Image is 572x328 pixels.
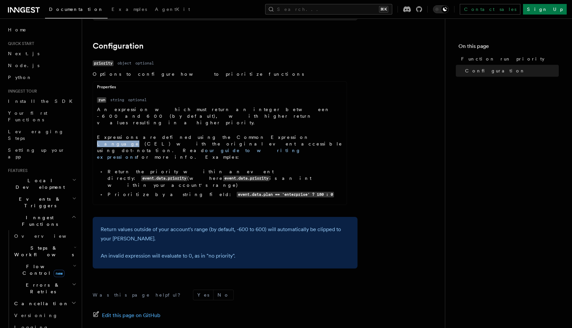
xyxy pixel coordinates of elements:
a: Your first Functions [5,107,78,126]
dd: string [110,97,124,102]
span: new [54,270,65,277]
span: Overview [14,233,82,239]
a: Examples [108,2,151,18]
a: Contact sales [460,4,520,15]
p: Return values outside of your account's range (by default, -600 to 600) will automatically be cli... [101,225,350,243]
span: Your first Functions [8,110,47,122]
span: Local Development [5,177,72,190]
a: Install the SDK [5,95,78,107]
div: Properties [93,84,347,93]
span: Configuration [465,67,525,74]
code: priority [93,61,114,66]
p: Expressions are defined using the Common Expression Language (CEL) with the original event access... [97,134,343,160]
span: Versioning [14,313,58,318]
span: Home [8,26,26,33]
a: Home [5,24,78,36]
button: Flow Controlnew [12,261,78,279]
span: AgentKit [155,7,190,12]
span: Inngest tour [5,89,37,94]
button: Steps & Workflows [12,242,78,261]
li: Prioritize by a string field: [106,191,343,198]
button: Yes [193,290,213,300]
code: event.data.priority [223,176,269,181]
a: Next.js [5,48,78,60]
span: Documentation [49,7,104,12]
code: event.data.plan == 'enterprise' ? 180 : 0 [237,192,334,197]
span: Cancellation [12,300,69,307]
a: Versioning [12,309,78,321]
span: Flow Control [12,263,73,276]
a: Node.js [5,60,78,71]
a: Edit this page on GitHub [93,311,161,320]
button: Inngest Functions [5,212,78,230]
a: Setting up your app [5,144,78,163]
span: Errors & Retries [12,282,72,295]
span: Steps & Workflows [12,245,74,258]
button: Errors & Retries [12,279,78,298]
span: Next.js [8,51,39,56]
code: event.data.priority [141,176,187,181]
h4: On this page [458,42,559,53]
span: Setting up your app [8,147,65,159]
a: our guide to writing expressions [97,148,301,160]
a: Documentation [45,2,108,19]
button: Cancellation [12,298,78,309]
dd: optional [135,61,154,66]
p: An expression which must return an integer between -600 and 600 (by default), with higher return ... [97,106,343,126]
span: Events & Triggers [5,196,72,209]
span: Python [8,75,32,80]
span: Leveraging Steps [8,129,64,141]
a: Python [5,71,78,83]
p: Options to configure how to prioritize functions [93,71,347,77]
span: Install the SDK [8,99,76,104]
code: run [97,97,106,103]
button: Events & Triggers [5,193,78,212]
span: Examples [112,7,147,12]
p: An invalid expression will evaluate to 0, as in "no priority". [101,251,350,261]
dd: object [118,61,131,66]
button: Toggle dark mode [433,5,449,13]
p: Was this page helpful? [93,292,185,298]
span: Quick start [5,41,34,46]
span: Inngest Functions [5,214,71,227]
a: Leveraging Steps [5,126,78,144]
a: Overview [12,230,78,242]
span: Node.js [8,63,39,68]
button: No [214,290,233,300]
a: Configuration [93,41,144,51]
kbd: ⌘K [379,6,388,13]
a: AgentKit [151,2,194,18]
a: Function run priority [458,53,559,65]
span: Function run priority [461,56,545,62]
dd: optional [128,97,147,102]
a: Sign Up [523,4,567,15]
a: Configuration [462,65,559,77]
button: Search...⌘K [265,4,392,15]
span: Edit this page on GitHub [102,311,161,320]
li: Return the priority within an event directly: (where is an int within your account's range) [106,168,343,188]
span: Features [5,168,27,173]
button: Local Development [5,175,78,193]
